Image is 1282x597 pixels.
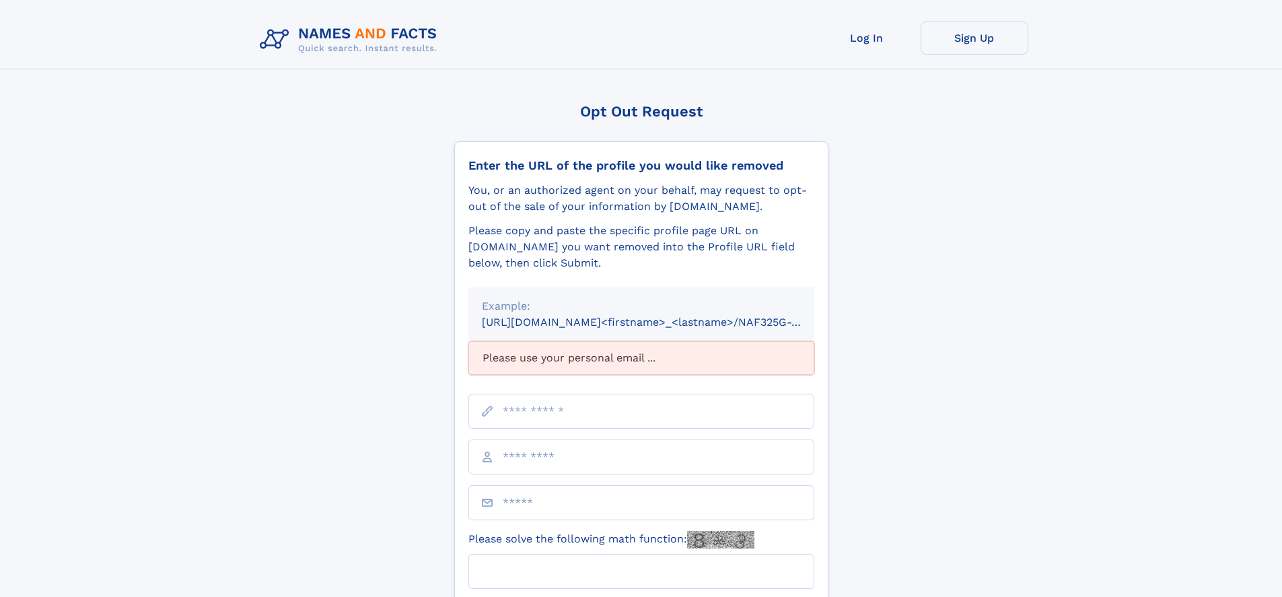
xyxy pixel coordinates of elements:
a: Log In [813,22,921,55]
img: Logo Names and Facts [254,22,448,58]
div: Please use your personal email ... [468,341,814,375]
div: Enter the URL of the profile you would like removed [468,158,814,173]
a: Sign Up [921,22,1028,55]
div: Please copy and paste the specific profile page URL on [DOMAIN_NAME] you want removed into the Pr... [468,223,814,271]
small: [URL][DOMAIN_NAME]<firstname>_<lastname>/NAF325G-xxxxxxxx [482,316,840,328]
div: You, or an authorized agent on your behalf, may request to opt-out of the sale of your informatio... [468,182,814,215]
div: Opt Out Request [454,103,828,120]
div: Example: [482,298,801,314]
label: Please solve the following math function: [468,531,754,549]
